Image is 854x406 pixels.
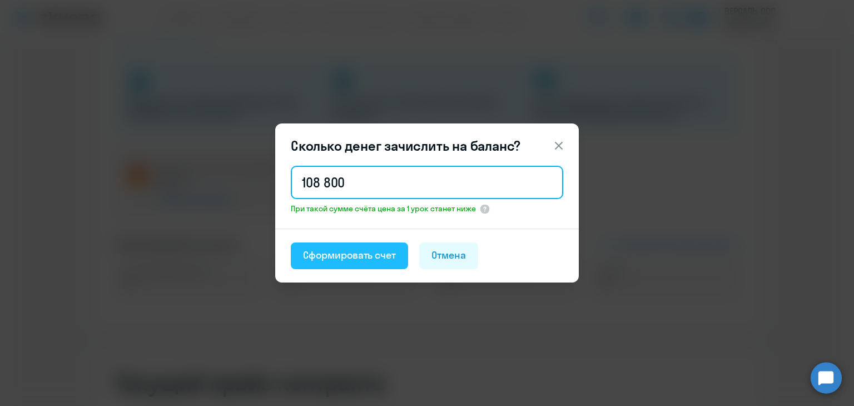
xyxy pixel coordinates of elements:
[291,242,408,269] button: Сформировать счет
[419,242,478,269] button: Отмена
[291,166,563,199] input: 1 000 000 000 ₽
[275,137,579,155] header: Сколько денег зачислить на баланс?
[303,248,396,263] div: Сформировать счет
[431,248,466,263] div: Отмена
[291,204,476,214] span: При такой сумме счёта цена за 1 урок станет ниже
